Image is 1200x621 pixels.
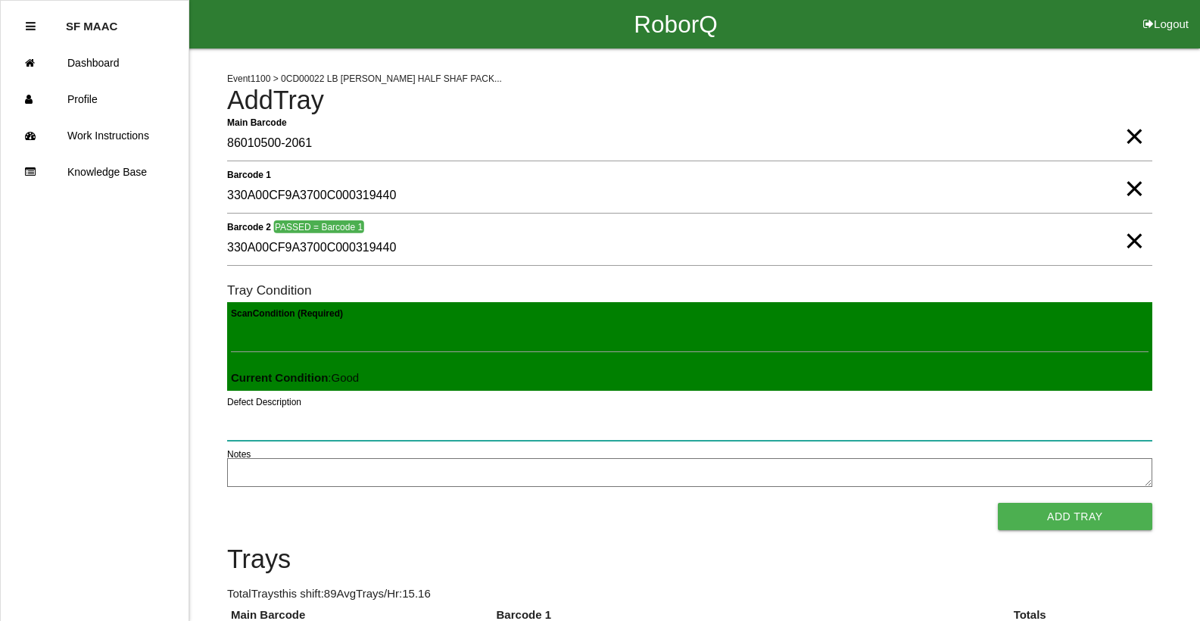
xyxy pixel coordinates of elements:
span: Clear Input [1124,106,1144,136]
b: Barcode 2 [227,221,271,232]
b: Main Barcode [227,117,287,127]
b: Current Condition [231,371,328,384]
a: Knowledge Base [1,154,189,190]
input: Required [227,126,1152,161]
b: Barcode 1 [227,169,271,179]
h4: Trays [227,545,1152,574]
span: : Good [231,371,359,384]
a: Dashboard [1,45,189,81]
label: Defect Description [227,395,301,409]
b: Scan Condition (Required) [231,308,343,319]
div: Close [26,8,36,45]
label: Notes [227,448,251,461]
h4: Add Tray [227,86,1152,115]
button: Add Tray [998,503,1152,530]
a: Profile [1,81,189,117]
span: PASSED = Barcode 1 [273,220,363,233]
h6: Tray Condition [227,283,1152,298]
p: SF MAAC [66,8,117,33]
a: Work Instructions [1,117,189,154]
span: Event 1100 > 0CD00022 LB [PERSON_NAME] HALF SHAF PACK... [227,73,502,84]
p: Total Trays this shift: 89 Avg Trays /Hr: 15.16 [227,585,1152,603]
span: Clear Input [1124,158,1144,189]
span: Clear Input [1124,211,1144,241]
